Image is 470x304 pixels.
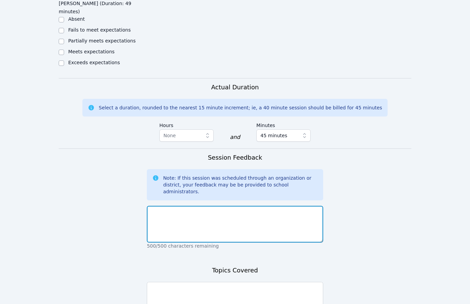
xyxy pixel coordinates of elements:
[230,133,240,141] div: and
[68,60,120,65] label: Exceeds expectations
[211,83,259,92] h3: Actual Duration
[163,175,318,195] div: Note: If this session was scheduled through an organization or district, your feedback may be be ...
[159,119,214,129] label: Hours
[212,266,258,275] h3: Topics Covered
[256,119,311,129] label: Minutes
[163,133,176,138] span: None
[159,129,214,142] button: None
[208,153,262,162] h3: Session Feedback
[68,38,136,43] label: Partially meets expectations
[147,243,323,249] p: 500/500 characters remaining
[68,27,131,33] label: Fails to meet expectations
[68,16,85,22] label: Absent
[68,49,115,54] label: Meets expectations
[99,104,382,111] div: Select a duration, rounded to the nearest 15 minute increment; ie, a 40 minute session should be ...
[256,129,311,142] button: 45 minutes
[260,131,287,140] span: 45 minutes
